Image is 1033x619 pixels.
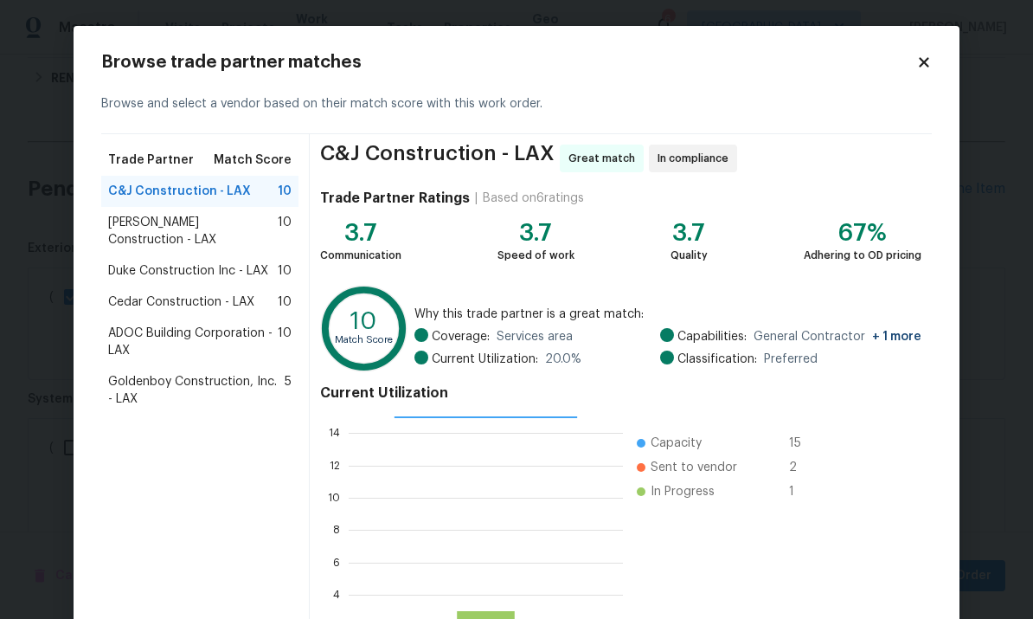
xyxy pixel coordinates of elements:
text: 4 [333,590,340,600]
span: Services area [497,328,573,345]
span: Goldenboy Construction, Inc. - LAX [108,373,285,408]
span: 5 [285,373,292,408]
span: Preferred [764,351,818,368]
span: 10 [278,325,292,359]
span: Current Utilization: [432,351,538,368]
div: 3.7 [670,224,708,242]
div: Based on 6 ratings [483,190,584,207]
span: 20.0 % [545,351,581,368]
div: Browse and select a vendor based on their match score with this work order. [101,74,932,134]
h4: Trade Partner Ratings [320,190,470,207]
span: Match Score [214,152,292,169]
span: ADOC Building Corporation - LAX [108,325,278,359]
span: 10 [278,214,292,248]
span: In Progress [651,483,715,500]
span: Duke Construction Inc - LAX [108,262,268,280]
span: 1 [789,483,817,500]
span: 10 [278,262,292,280]
h2: Browse trade partner matches [101,54,916,71]
div: 3.7 [497,224,574,242]
h4: Current Utilization [320,384,921,402]
div: Adhering to OD pricing [804,247,921,264]
span: C&J Construction - LAX [108,183,251,200]
span: Sent to vendor [651,459,737,476]
span: Coverage: [432,328,490,345]
span: Classification: [677,351,757,368]
span: + 1 more [872,331,921,343]
span: 2 [789,459,817,476]
text: 8 [333,525,340,535]
text: 14 [329,428,340,438]
span: Trade Partner [108,152,194,169]
span: C&J Construction - LAX [320,145,555,172]
span: Cedar Construction - LAX [108,293,254,311]
span: Capabilities: [677,328,747,345]
span: 10 [278,293,292,311]
div: Speed of work [497,247,574,264]
span: 15 [789,435,817,452]
span: Why this trade partner is a great match: [414,306,921,323]
text: 10 [350,309,377,333]
div: 67% [804,224,921,242]
span: General Contractor [754,328,921,345]
div: 3.7 [320,224,401,242]
div: Communication [320,247,401,264]
text: Match Score [335,335,393,345]
span: Capacity [651,435,702,452]
span: Great match [568,150,642,167]
text: 10 [328,493,340,503]
span: 10 [278,183,292,200]
span: [PERSON_NAME] Construction - LAX [108,214,278,248]
div: Quality [670,247,708,264]
text: 12 [330,461,340,471]
text: 6 [333,558,340,568]
span: In compliance [658,150,735,167]
div: | [470,190,483,207]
